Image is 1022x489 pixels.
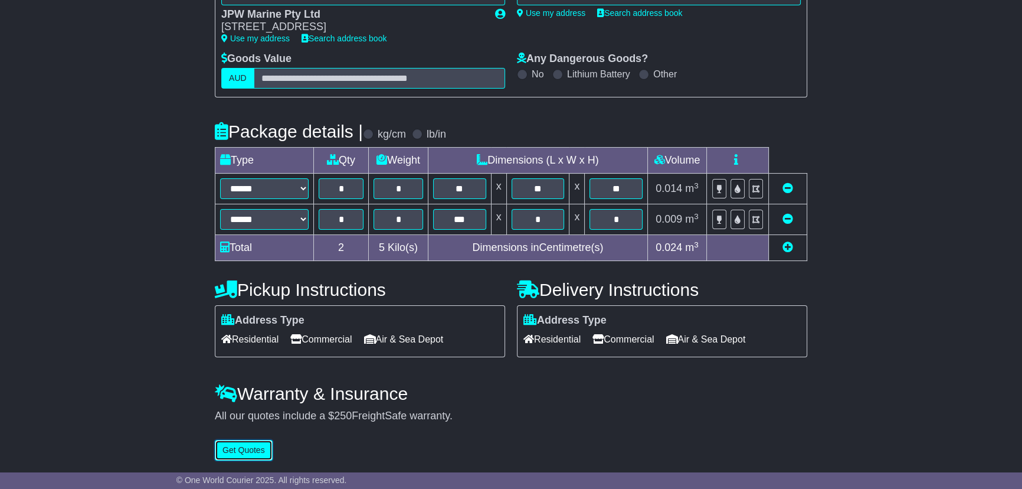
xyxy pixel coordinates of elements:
label: Lithium Battery [567,69,630,80]
a: Remove this item [782,213,793,225]
label: kg/cm [378,128,406,141]
div: JPW Marine Pty Ltd [221,8,483,21]
td: x [569,174,585,204]
span: m [685,182,699,194]
span: Commercial [290,330,352,348]
span: Residential [523,330,581,348]
span: 0.014 [656,182,682,194]
span: 0.009 [656,213,682,225]
td: Dimensions (L x W x H) [428,148,647,174]
a: Use my address [517,8,585,18]
label: Goods Value [221,53,291,66]
label: Other [653,69,677,80]
h4: Delivery Instructions [517,280,807,299]
h4: Package details | [215,122,363,141]
h4: Warranty & Insurance [215,384,807,403]
a: Use my address [221,34,290,43]
td: Weight [369,148,428,174]
label: Any Dangerous Goods? [517,53,648,66]
label: No [532,69,543,80]
a: Remove this item [782,182,793,194]
td: x [491,204,506,235]
span: Residential [221,330,279,348]
td: 2 [314,235,369,261]
td: Volume [647,148,706,174]
label: lb/in [427,128,446,141]
span: m [685,242,699,253]
span: © One World Courier 2025. All rights reserved. [176,475,347,485]
span: Commercial [592,330,654,348]
td: Qty [314,148,369,174]
td: Dimensions in Centimetre(s) [428,235,647,261]
sup: 3 [694,240,699,249]
label: Address Type [523,314,607,327]
td: Kilo(s) [369,235,428,261]
h4: Pickup Instructions [215,280,505,299]
sup: 3 [694,181,699,190]
a: Search address book [302,34,386,43]
span: 0.024 [656,242,682,253]
label: Address Type [221,314,304,327]
div: All our quotes include a $ FreightSafe warranty. [215,410,807,423]
span: Air & Sea Depot [666,330,746,348]
td: x [569,204,585,235]
sup: 3 [694,212,699,221]
div: [STREET_ADDRESS] [221,21,483,34]
span: Air & Sea Depot [364,330,444,348]
td: Total [215,235,314,261]
td: Type [215,148,314,174]
a: Add new item [782,242,793,253]
a: Search address book [597,8,682,18]
td: x [491,174,506,204]
span: m [685,213,699,225]
label: AUD [221,68,254,89]
button: Get Quotes [215,440,273,461]
span: 5 [379,242,385,253]
span: 250 [334,410,352,422]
